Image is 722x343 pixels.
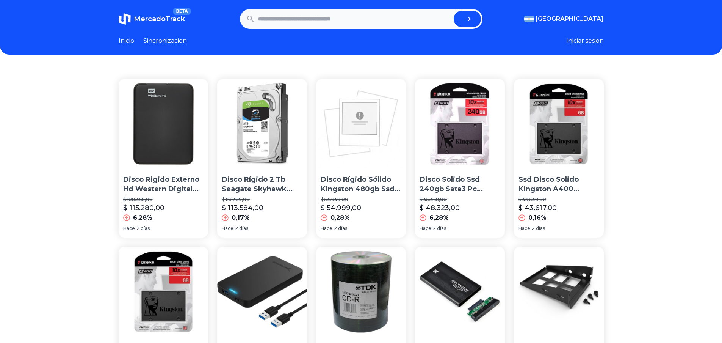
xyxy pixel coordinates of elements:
p: $ 54.848,00 [321,197,401,203]
p: 6,28% [133,213,152,222]
span: Hace [518,225,530,231]
p: $ 45.468,00 [420,197,500,203]
p: Ssd Disco Solido Kingston A400 240gb Pc Gamer Sata 3 [518,175,599,194]
span: 2 días [235,225,248,231]
span: MercadoTrack [134,15,185,23]
img: Disco Rígido Sólido Kingston 480gb Ssd Now A400 Sata3 2.5 [316,79,406,169]
p: Disco Rígido Sólido Kingston 480gb Ssd Now A400 Sata3 2.5 [321,175,401,194]
p: 0,28% [330,213,350,222]
img: Argentina [524,16,534,22]
a: Sincronizacion [143,36,187,46]
a: Ssd Disco Solido Kingston A400 240gb Pc Gamer Sata 3Ssd Disco Solido Kingston A400 240gb Pc Gamer... [514,79,604,238]
span: BETA [173,8,191,15]
a: Disco Rígido Sólido Kingston 480gb Ssd Now A400 Sata3 2.5Disco Rígido Sólido Kingston 480gb Ssd N... [316,79,406,238]
p: $ 54.999,00 [321,203,361,213]
img: Cofre Case Usb 2.0 Disco Rígido Hd 2.5 Sata De Notebook [415,247,505,337]
a: Disco Rígido 2 Tb Seagate Skyhawk Simil Purple Wd Dvr CctDisco Rígido 2 Tb Seagate Skyhawk Simil ... [217,79,307,238]
span: 2 días [334,225,347,231]
span: 2 días [532,225,545,231]
p: $ 113.584,00 [222,203,263,213]
button: Iniciar sesion [566,36,604,46]
p: $ 115.280,00 [123,203,164,213]
span: Hace [321,225,332,231]
img: MercadoTrack [119,13,131,25]
p: Disco Rígido 2 Tb Seagate Skyhawk Simil Purple Wd Dvr Cct [222,175,302,194]
a: MercadoTrackBETA [119,13,185,25]
p: 6,28% [429,213,449,222]
p: $ 43.548,00 [518,197,599,203]
p: $ 48.323,00 [420,203,460,213]
img: Cd Virgen Tdk Estampad,700mb 80 Minutos Bulk X100,avellaneda [316,247,406,337]
span: [GEOGRAPHIC_DATA] [536,14,604,24]
img: Disco Rígido 2 Tb Seagate Skyhawk Simil Purple Wd Dvr Cct [217,79,307,169]
img: Ssd Disco Solido Kingston A400 240gb Pc Gamer Sata 3 [514,79,604,169]
img: Ssd Disco Solido Kingston A400 240gb Sata 3 Simil Uv400 [119,247,208,337]
span: Hace [420,225,431,231]
a: Disco Solido Ssd 240gb Sata3 Pc Notebook MacDisco Solido Ssd 240gb Sata3 Pc Notebook Mac$ 45.468,... [415,79,505,238]
button: [GEOGRAPHIC_DATA] [524,14,604,24]
a: Disco Rigido Externo Hd Western Digital 1tb Usb 3.0 Win/macDisco Rigido Externo Hd Western Digita... [119,79,208,238]
img: Phanteks Soporte Hdd Modular Para Disco 3.5 - 2.5 Metálico [514,247,604,337]
p: 0,16% [528,213,547,222]
span: Hace [222,225,233,231]
p: $ 113.389,00 [222,197,302,203]
p: $ 43.617,00 [518,203,557,213]
p: $ 108.468,00 [123,197,204,203]
a: Inicio [119,36,134,46]
p: Disco Rigido Externo Hd Western Digital 1tb Usb 3.0 Win/mac [123,175,204,194]
span: 2 días [433,225,446,231]
img: Disco Rigido Externo Hd Western Digital 1tb Usb 3.0 Win/mac [119,79,208,169]
p: Disco Solido Ssd 240gb Sata3 Pc Notebook Mac [420,175,500,194]
p: 0,17% [232,213,250,222]
span: Hace [123,225,135,231]
img: Disco Solido Ssd 240gb Sata3 Pc Notebook Mac [415,79,505,169]
span: 2 días [136,225,150,231]
img: Docking Para Disco Rigido - Sabrent - 2.5 - Usb 3.0 Hdd/ssd [217,247,307,337]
